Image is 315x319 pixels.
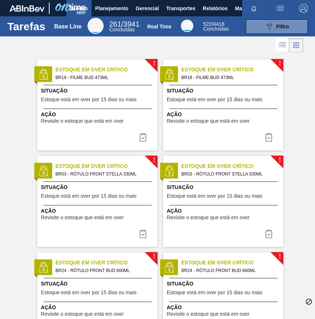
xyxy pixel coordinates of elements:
img: status [38,262,49,273]
span: Situação [41,184,156,191]
span: BR24 - RÓTULO FRONT BUD 600ML [55,267,152,275]
div: Real Time [181,20,193,32]
img: icon-task complete [139,229,147,238]
button: icon-task complete [134,130,152,145]
div: Base Line [87,18,104,34]
div: Base Line [109,21,139,32]
img: userActions [276,4,284,13]
span: Revisite o estoque que está em over [167,215,249,220]
div: Visão em Lista [276,38,289,52]
span: ! [279,61,281,66]
span: Estoque está em over por 15 dias ou mais [41,97,136,102]
img: icon-task complete [264,133,273,142]
span: Revisite o estoque que está em over [167,311,249,317]
span: Master Data [235,4,264,13]
span: Filtro [276,24,289,29]
span: Concluídas [203,26,229,32]
span: Transportes [166,4,195,13]
span: Estoque está em over por 15 dias ou mais [167,193,262,199]
span: ! [153,61,155,66]
span: Concluídas [109,27,135,32]
div: Completar tarefa: 30294728 [260,130,277,145]
span: Gerencial [136,4,159,13]
span: BR03 - RÓTULO FRONT STELLA 330ML [55,170,152,178]
span: Estoque em Over Crítico [181,162,283,170]
div: Completar tarefa: 30294728 [134,130,152,145]
img: status [38,69,49,80]
span: Situação [41,87,156,95]
button: Filtro [246,19,308,34]
img: status [164,165,175,176]
span: Ação [41,304,156,311]
img: icon-task complete [264,229,273,238]
img: status [164,69,175,80]
span: Estoque em Over Crítico [181,66,283,74]
span: Estoque está em over por 15 dias ou mais [41,193,136,199]
span: 522 [203,21,211,27]
span: Estoque em Over Crítico [181,259,283,267]
button: icon-task complete [134,227,152,241]
span: BR18 - FILME BUD 473ML [181,74,277,82]
button: icon-task complete [260,227,277,241]
span: Situação [167,280,281,288]
img: icon-task complete [139,133,147,142]
div: Completar tarefa: 30294729 [134,227,152,241]
span: Situação [41,280,156,288]
span: Ação [41,111,156,118]
span: Estoque está em over por 15 dias ou mais [167,97,262,102]
div: Completar tarefa: 30294729 [260,227,277,241]
div: Real Time [203,22,229,31]
span: BR24 - RÓTULO FRONT BUD 600ML [181,267,277,275]
img: TNhmsLtSVTkK8tSr43FrP2fwEKptu5GPRR3wAAAABJRU5ErkJggg== [9,5,44,12]
div: Real Time [147,24,171,29]
span: Ação [41,207,156,215]
button: icon-task complete [260,130,277,145]
span: BR03 - RÓTULO FRONT STELLA 330ML [181,170,277,178]
span: Estoque em Over Crítico [55,66,157,74]
img: status [38,165,49,176]
button: Notificações [242,3,265,13]
span: 261 [109,20,121,28]
div: Visão em Cards [289,38,303,52]
span: ! [153,254,155,259]
img: Logout [299,4,308,13]
span: ! [279,254,281,259]
span: Estoque em Over Crítico [55,259,157,267]
span: Revisite o estoque que está em over [41,215,124,220]
h1: Tarefas [7,22,46,31]
span: BR18 - FILME BUD 473ML [55,74,152,82]
span: / 4418 [203,21,224,27]
span: Situação [167,87,281,95]
div: Base Line [54,23,82,30]
span: Ação [167,207,281,215]
span: Revisite o estoque que está em over [41,118,124,124]
span: Situação [167,184,281,191]
span: Ação [167,111,281,118]
span: ! [153,157,155,163]
span: Ação [167,304,281,311]
span: Planejamento [95,4,128,13]
span: Estoque em Over Crítico [55,162,157,170]
span: Estoque está em over por 15 dias ou mais [41,290,136,295]
img: status [164,262,175,273]
span: Relatórios [203,4,227,13]
span: Revisite o estoque que está em over [167,118,249,124]
span: Revisite o estoque que está em over [41,311,124,317]
span: / 3941 [109,20,139,28]
span: Estoque está em over por 15 dias ou mais [167,290,262,295]
span: Tarefas [70,4,88,13]
span: ! [279,157,281,163]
